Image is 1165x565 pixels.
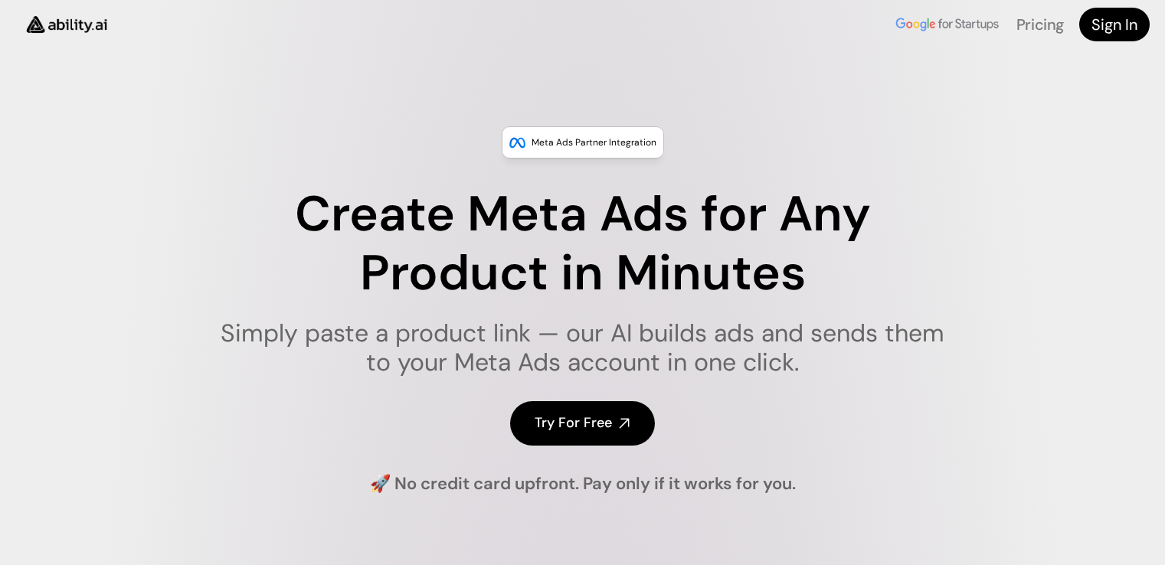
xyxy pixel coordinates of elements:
[370,472,796,496] h4: 🚀 No credit card upfront. Pay only if it works for you.
[532,135,656,150] p: Meta Ads Partner Integration
[1016,15,1064,34] a: Pricing
[1079,8,1150,41] a: Sign In
[211,185,954,303] h1: Create Meta Ads for Any Product in Minutes
[211,318,954,377] h1: Simply paste a product link — our AI builds ads and sends them to your Meta Ads account in one cl...
[510,401,655,445] a: Try For Free
[535,413,612,433] h4: Try For Free
[1091,14,1137,35] h4: Sign In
